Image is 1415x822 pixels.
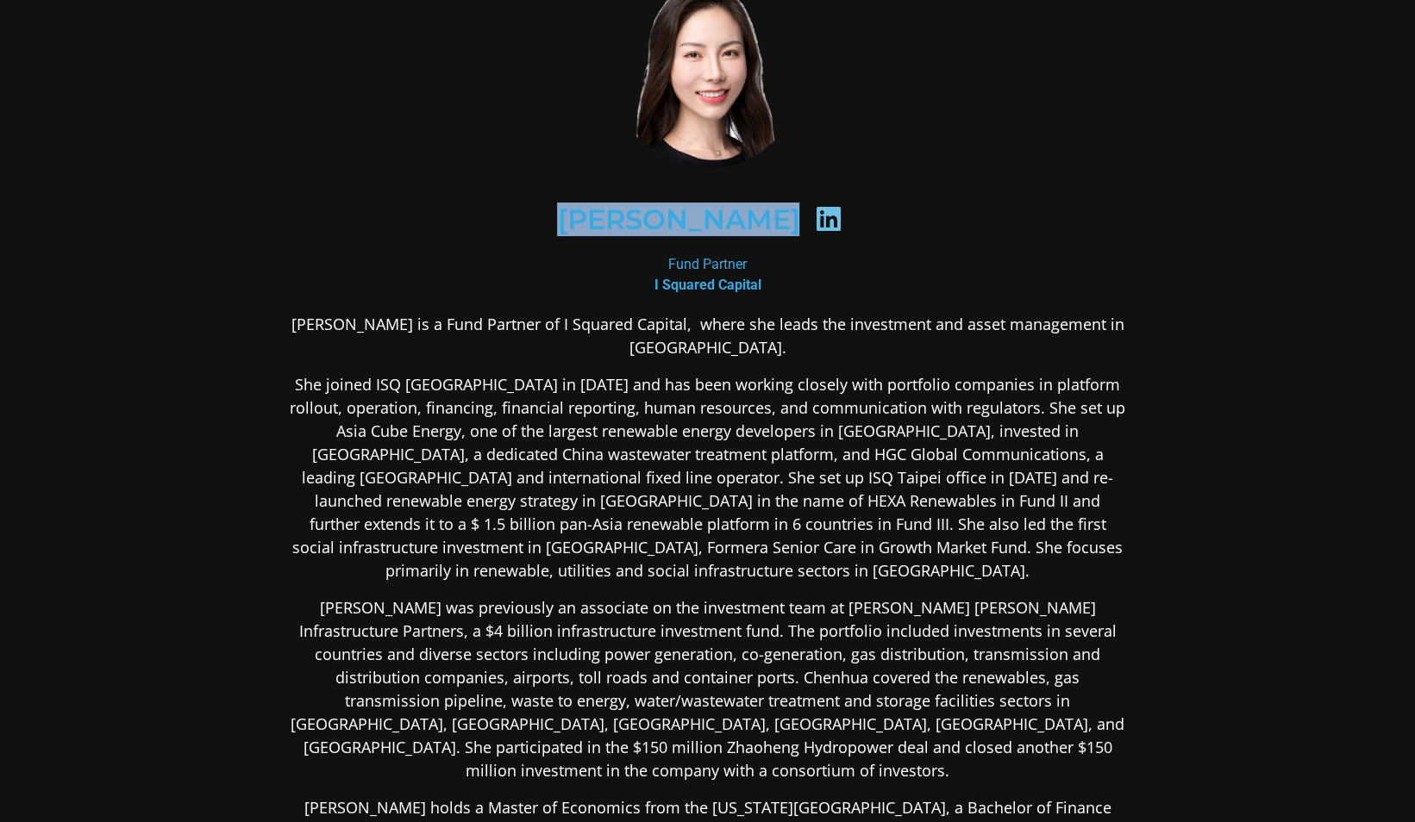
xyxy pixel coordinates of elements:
div: Fund Partner [289,254,1127,296]
p: [PERSON_NAME] was previously an associate on the investment team at [PERSON_NAME] [PERSON_NAME] I... [289,596,1127,782]
h2: [PERSON_NAME] [557,206,799,234]
p: [PERSON_NAME] is a Fund Partner of I Squared Capital, where she leads the investment and asset ma... [289,313,1127,359]
p: She joined ISQ [GEOGRAPHIC_DATA] in [DATE] and has been working closely with portfolio companies ... [289,373,1127,582]
b: I Squared Capital [654,277,761,293]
